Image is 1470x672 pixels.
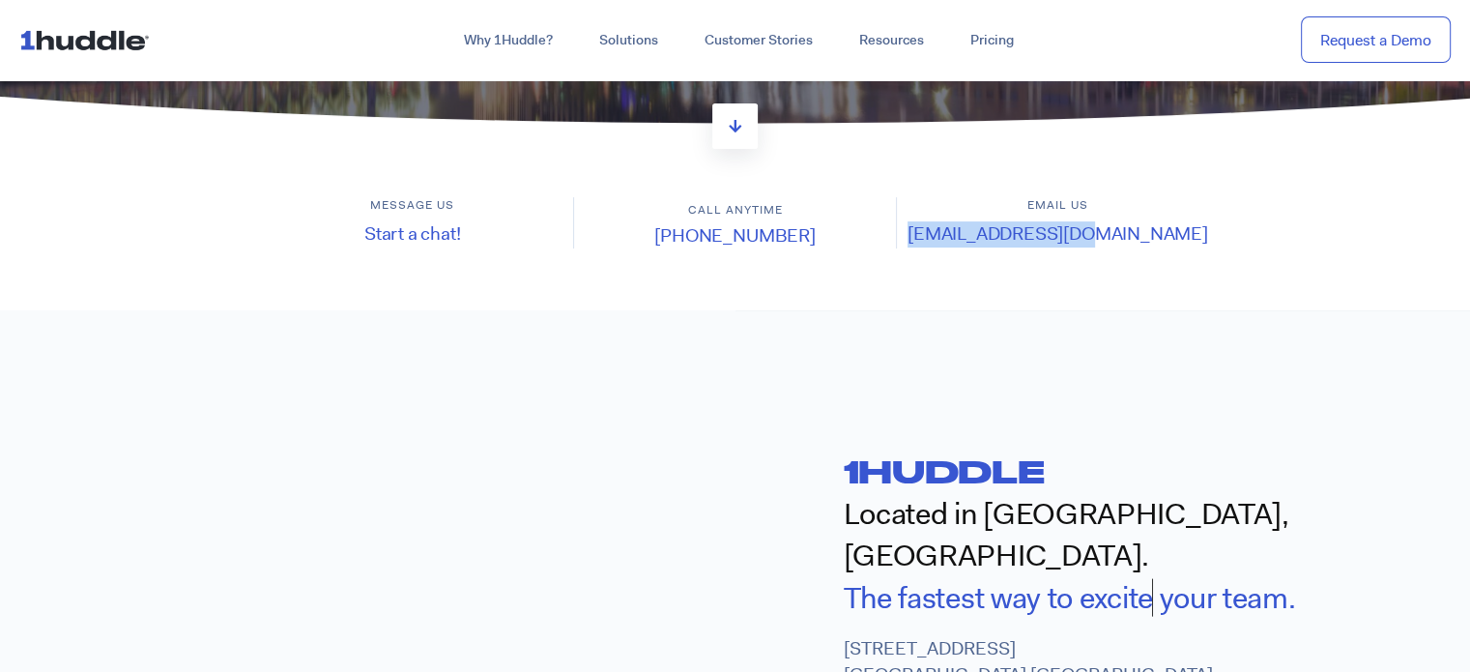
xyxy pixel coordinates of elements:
[681,23,836,58] a: Customer Stories
[364,221,461,246] a: Start a chat!
[574,202,896,219] h6: Call anytime
[654,223,815,248] a: [PHONE_NUMBER]
[836,23,947,58] a: Resources
[576,23,681,58] a: Solutions
[947,23,1037,58] a: Pricing
[908,221,1208,246] a: [EMAIL_ADDRESS][DOMAIN_NAME]
[252,197,573,214] h6: Message us
[1301,16,1451,64] a: Request a Demo
[441,23,576,58] a: Why 1Huddle?
[897,197,1218,214] h6: Email us
[1159,578,1295,618] span: your team.
[19,21,158,58] img: ...
[1080,577,1153,619] span: excite
[844,578,1073,618] span: The fastest way to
